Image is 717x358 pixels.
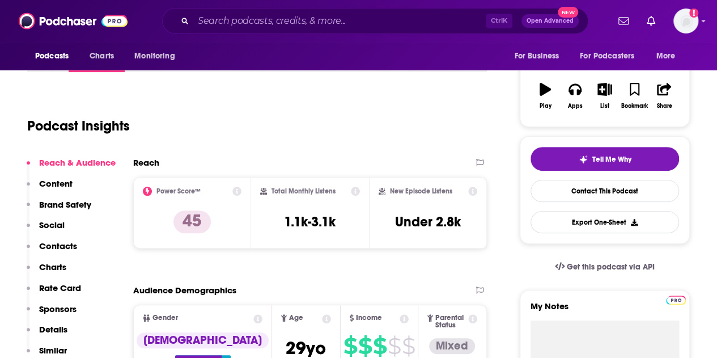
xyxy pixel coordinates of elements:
[531,147,679,171] button: tell me why sparkleTell Me Why
[343,337,357,355] span: $
[156,187,201,195] h2: Power Score™
[27,45,83,67] button: open menu
[27,262,66,283] button: Charts
[271,187,336,195] h2: Total Monthly Listens
[39,178,73,189] p: Content
[435,314,466,329] span: Parental Status
[656,103,672,109] div: Share
[39,220,65,230] p: Social
[527,18,574,24] span: Open Advanced
[27,324,67,345] button: Details
[579,155,588,164] img: tell me why sparkle
[592,155,631,164] span: Tell Me Why
[133,157,159,168] h2: Reach
[39,199,91,210] p: Brand Safety
[531,75,560,116] button: Play
[289,314,303,322] span: Age
[546,253,664,281] a: Get this podcast via API
[162,8,588,34] div: Search podcasts, credits, & more...
[137,332,269,348] div: [DEMOGRAPHIC_DATA]
[621,103,648,109] div: Bookmark
[642,11,660,31] a: Show notifications dropdown
[402,337,415,355] span: $
[82,45,121,67] a: Charts
[27,283,81,304] button: Rate Card
[600,103,609,109] div: List
[126,45,189,67] button: open menu
[506,45,573,67] button: open menu
[35,48,69,64] span: Podcasts
[358,337,372,355] span: $
[373,337,387,355] span: $
[590,75,620,116] button: List
[395,213,461,230] h3: Under 2.8k
[580,48,634,64] span: For Podcasters
[572,45,651,67] button: open menu
[27,241,77,262] button: Contacts
[27,199,91,220] button: Brand Safety
[27,157,116,178] button: Reach & Audience
[689,9,698,18] svg: Add a profile image
[531,301,679,321] label: My Notes
[388,337,401,355] span: $
[486,14,512,28] span: Ctrl K
[39,345,67,356] p: Similar
[567,262,655,272] span: Get this podcast via API
[558,7,578,18] span: New
[614,11,633,31] a: Show notifications dropdown
[540,103,551,109] div: Play
[429,338,475,354] div: Mixed
[521,14,579,28] button: Open AdvancedNew
[560,75,589,116] button: Apps
[27,304,77,325] button: Sponsors
[193,12,486,30] input: Search podcasts, credits, & more...
[39,304,77,314] p: Sponsors
[19,10,128,32] img: Podchaser - Follow, Share and Rate Podcasts
[152,314,178,322] span: Gender
[134,48,175,64] span: Monitoring
[390,187,452,195] h2: New Episode Listens
[650,75,679,116] button: Share
[514,48,559,64] span: For Business
[39,283,81,293] p: Rate Card
[673,9,698,33] button: Show profile menu
[666,294,686,305] a: Pro website
[356,314,382,322] span: Income
[648,45,690,67] button: open menu
[27,117,130,134] h1: Podcast Insights
[39,262,66,272] p: Charts
[666,296,686,305] img: Podchaser Pro
[620,75,649,116] button: Bookmark
[133,285,236,296] h2: Audience Demographics
[673,9,698,33] span: Logged in as lexieflood
[39,241,77,251] p: Contacts
[90,48,114,64] span: Charts
[531,180,679,202] a: Contact This Podcast
[27,220,65,241] button: Social
[568,103,583,109] div: Apps
[39,157,116,168] p: Reach & Audience
[656,48,676,64] span: More
[27,178,73,199] button: Content
[673,9,698,33] img: User Profile
[173,210,211,233] p: 45
[284,213,336,230] h3: 1.1k-3.1k
[531,211,679,233] button: Export One-Sheet
[39,324,67,335] p: Details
